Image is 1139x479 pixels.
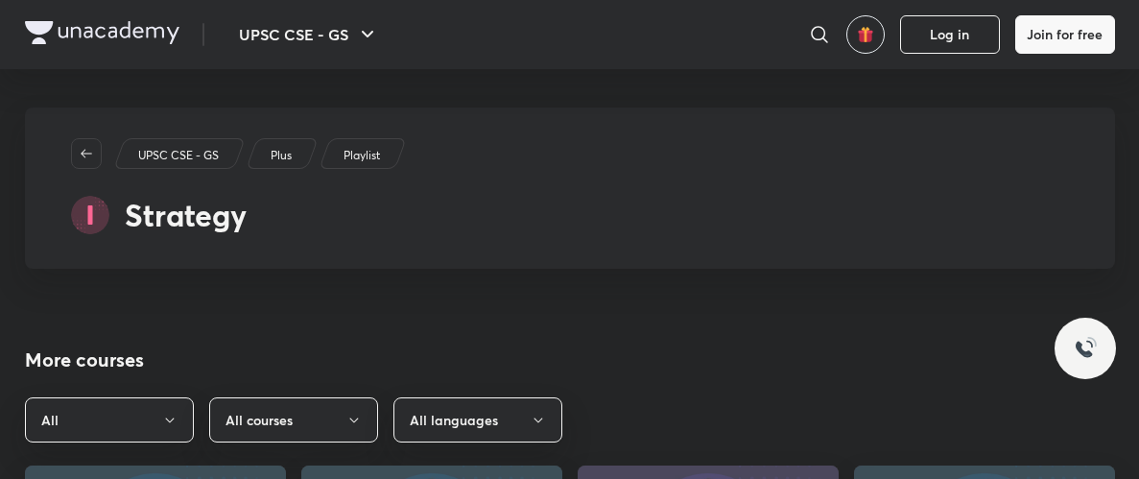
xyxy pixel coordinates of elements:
button: Join for free [1015,15,1115,54]
img: avatar [857,26,874,43]
button: All languages [393,397,562,443]
h2: More courses [25,346,839,374]
p: Plus [271,147,292,164]
button: UPSC CSE - GS [227,15,391,54]
a: Company Logo [25,21,179,49]
button: All [25,397,194,443]
img: syllabus-subject-icon [71,196,109,234]
p: UPSC CSE - GS [138,147,219,164]
span: Join for free [1027,27,1103,42]
span: Log in [930,27,969,42]
a: Playlist [340,147,383,164]
button: All courses [209,397,378,443]
a: UPSC CSE - GS [134,147,222,164]
h2: Strategy [125,192,247,238]
img: ttu [1074,337,1097,360]
button: avatar [846,15,885,54]
button: Log in [900,15,1000,54]
p: Playlist [344,147,380,164]
a: Plus [267,147,295,164]
img: Company Logo [25,21,179,44]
